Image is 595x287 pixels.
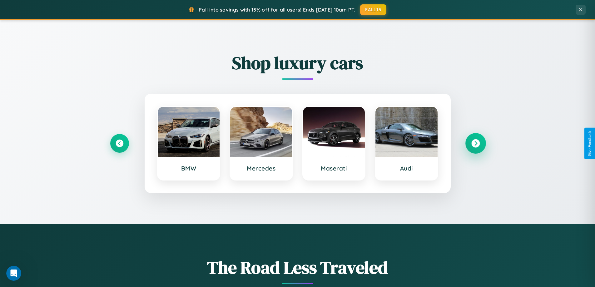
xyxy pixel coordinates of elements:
button: FALL15 [360,4,386,15]
span: Fall into savings with 15% off for all users! Ends [DATE] 10am PT. [199,7,355,13]
h3: BMW [164,165,214,172]
h3: Maserati [309,165,359,172]
h3: Mercedes [236,165,286,172]
h2: Shop luxury cars [110,51,485,75]
h1: The Road Less Traveled [110,255,485,280]
h3: Audi [382,165,431,172]
div: Give Feedback [588,131,592,156]
iframe: Intercom live chat [6,266,21,281]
